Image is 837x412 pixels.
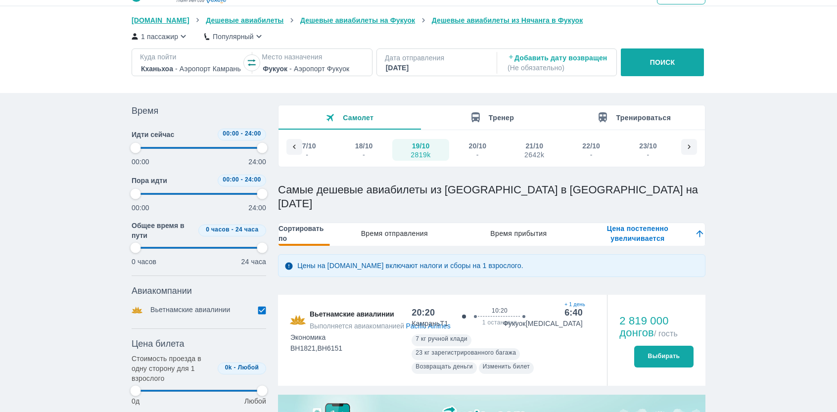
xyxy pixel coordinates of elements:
button: Популярный [204,31,264,42]
font: [MEDICAL_DATA] [526,320,583,327]
font: Сортировать по [279,225,324,242]
font: Пора идти [132,177,167,184]
font: Дешевые авиабилеты на [300,16,388,24]
font: Самые дешевые авиабилеты из [GEOGRAPHIC_DATA] в [GEOGRAPHIC_DATA] на [DATE] [278,183,698,210]
font: 00:00 [132,204,149,212]
div: - [356,151,372,159]
font: Общее время в пути [132,222,185,239]
font: Идти сейчас [132,131,174,138]
font: Нячанга [521,16,550,24]
font: Тренер [489,114,514,122]
font: Цены на [DOMAIN_NAME] включают налоги и сборы на 1 взрослого. [297,262,523,270]
font: 0 часов [206,226,230,233]
font: Любой [238,364,259,371]
font: Фукуок [558,16,583,24]
font: [DATE] [386,64,409,72]
font: 23 кг зарегистрированного багажа [416,349,516,356]
font: 0 часов [132,258,156,266]
font: Время прибытия [490,229,547,237]
font: Авиакомпании [132,286,192,296]
div: 2642k [524,151,544,159]
font: Выполняется авиакомпанией [310,322,404,330]
button: Выбирать [634,346,694,367]
font: Возвращать деньги [416,363,473,370]
div: - [583,151,600,159]
font: Вьетнамские авиалинии [310,310,394,318]
font: Цена постепенно увеличивается [607,225,669,242]
font: 7 кг ручной клади [416,335,467,342]
font: - [232,226,233,233]
div: пример вкладок API лаборатории [332,223,705,244]
font: - [241,176,243,183]
font: + [564,302,567,307]
font: 24:00 [248,158,266,166]
div: - [299,151,316,159]
font: 2 819 000 донгов [619,315,668,339]
font: Куда пойти [140,53,176,61]
font: 6:40 [564,308,583,318]
font: 24:00 [248,204,266,212]
font: T1 [440,320,448,327]
font: Фукуок [503,320,526,327]
font: Изменить билет [483,363,530,370]
font: 0k [225,364,232,371]
font: Любой [244,397,266,405]
font: в [552,16,556,24]
font: 24 часа [241,258,266,266]
font: Камрань [412,320,440,327]
font: ) [562,64,564,72]
font: 24 часа [235,226,259,233]
font: Фукуок [390,16,416,24]
font: 1 [569,302,572,307]
font: Цена билета [132,339,185,349]
div: - [469,151,486,159]
font: Самолет [343,114,373,122]
button: 1 пассажир [132,31,188,42]
nav: хлебные крошки [132,15,705,25]
font: Экономика [290,333,325,341]
font: 24:00 [245,130,261,137]
font: день [573,302,585,307]
font: ПОИСК [650,58,675,66]
font: 0д [132,397,139,405]
div: 22/10 [582,141,600,151]
font: Тренироваться [616,114,671,122]
div: 18/10 [355,141,373,151]
font: 00:00 [223,130,239,137]
font: / гость [654,329,678,338]
font: Время отправления [361,229,428,237]
font: [DOMAIN_NAME] [132,16,189,24]
div: 17/10 [298,141,316,151]
font: - [234,364,236,371]
font: Популярный [213,33,254,41]
font: 1 пассажир [141,33,178,41]
font: Место назначения [262,53,322,61]
font: Выбирать [648,353,680,360]
font: Вьетнамские авиалинии [150,306,230,314]
div: 2819k [411,151,430,159]
font: Дешевые авиабилеты из [432,16,519,24]
font: ( [508,64,510,72]
div: 21/10 [525,141,543,151]
font: Время [132,106,158,116]
font: 00:00 [223,176,239,183]
font: 24:00 [245,176,261,183]
font: - [241,130,243,137]
font: Дешевые авиабилеты [206,16,283,24]
font: ВН1821,ВН6151 [290,344,342,352]
div: 23/10 [639,141,657,151]
font: 10:20 [492,307,508,314]
div: - [640,151,656,159]
img: ВН [290,309,306,331]
font: Дата отправления [385,54,445,62]
font: Не обязательно [510,64,562,72]
font: Добавить дату возвращения [514,54,616,62]
font: 00:00 [132,158,149,166]
div: 19/10 [412,141,430,151]
button: ПОИСК [621,48,703,76]
font: Стоимость проезда в одну сторону для 1 взрослого [132,355,201,382]
div: 20/10 [469,141,487,151]
font: 20:20 [412,308,435,318]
